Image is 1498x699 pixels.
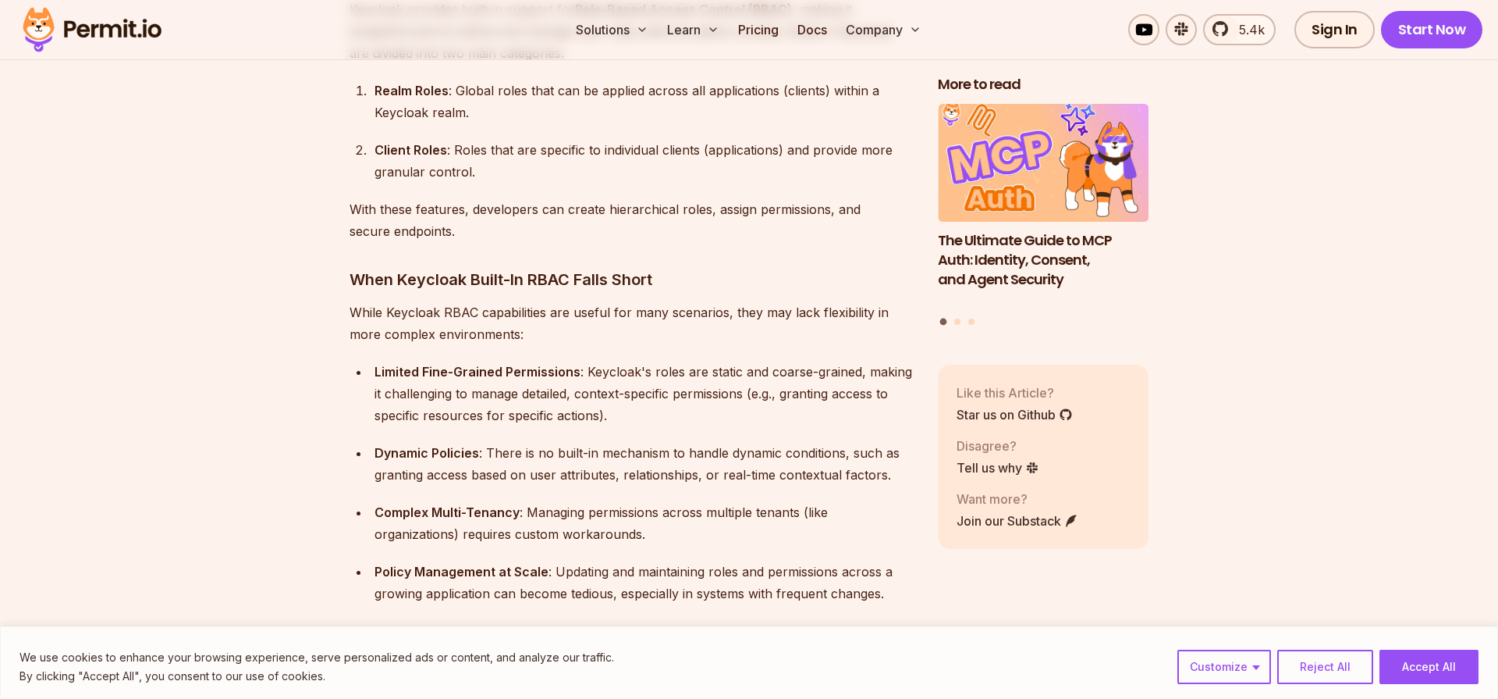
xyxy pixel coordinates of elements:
[374,561,913,604] div: : Updating and maintaining roles and permissions across a growing application can become tedious,...
[20,667,614,686] p: By clicking "Accept All", you consent to our use of cookies.
[957,458,1039,477] a: Tell us why
[374,564,548,580] strong: Policy Management at Scale
[20,648,614,667] p: We use cookies to enhance your browsing experience, serve personalized ads or content, and analyz...
[957,512,1078,530] a: Join our Substack
[732,14,785,45] a: Pricing
[374,139,913,183] div: : Roles that are specific to individual clients (applications) and provide more granular control.
[374,361,913,426] div: : Keycloak's roles are static and coarse-grained, making it challenging to manage detailed, conte...
[570,14,655,45] button: Solutions
[374,505,520,520] strong: Complex Multi-Tenancy
[350,301,913,345] p: While Keycloak RBAC capabilities are useful for many scenarios, they may lack flexibility in more...
[954,319,960,325] button: Go to slide 2
[374,445,479,461] strong: Dynamic Policies
[957,437,1039,455] p: Disagree?
[938,104,1148,328] div: Posts
[350,267,913,292] h3: When Keycloak Built-In RBAC Falls Short
[957,383,1073,402] p: Like this Article?
[374,83,449,98] strong: Realm Roles
[1203,14,1276,45] a: 5.4k
[1177,650,1271,684] button: Customize
[1294,11,1375,48] a: Sign In
[840,14,928,45] button: Company
[374,501,913,545] div: : Managing permissions across multiple tenants (like organizations) requires custom workarounds.
[1379,650,1478,684] button: Accept All
[1277,650,1373,684] button: Reject All
[350,198,913,242] p: With these features, developers can create hierarchical roles, assign permissions, and secure end...
[16,3,169,56] img: Permit logo
[938,104,1148,223] img: The Ultimate Guide to MCP Auth: Identity, Consent, and Agent Security
[957,490,1078,508] p: Want more?
[374,364,580,380] strong: Limited Fine-Grained Permissions
[938,104,1148,309] a: The Ultimate Guide to MCP Auth: Identity, Consent, and Agent SecurityThe Ultimate Guide to MCP Au...
[940,319,947,326] button: Go to slide 1
[1381,11,1483,48] a: Start Now
[938,75,1148,95] h2: More to read
[938,104,1148,309] li: 1 of 3
[374,442,913,486] div: : There is no built-in mechanism to handle dynamic conditions, such as granting access based on u...
[791,14,833,45] a: Docs
[968,319,974,325] button: Go to slide 3
[957,405,1073,424] a: Star us on Github
[1230,20,1265,39] span: 5.4k
[374,142,447,158] strong: Client Roles
[938,231,1148,289] h3: The Ultimate Guide to MCP Auth: Identity, Consent, and Agent Security
[661,14,726,45] button: Learn
[374,80,913,123] div: : Global roles that can be applied across all applications (clients) within a Keycloak realm.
